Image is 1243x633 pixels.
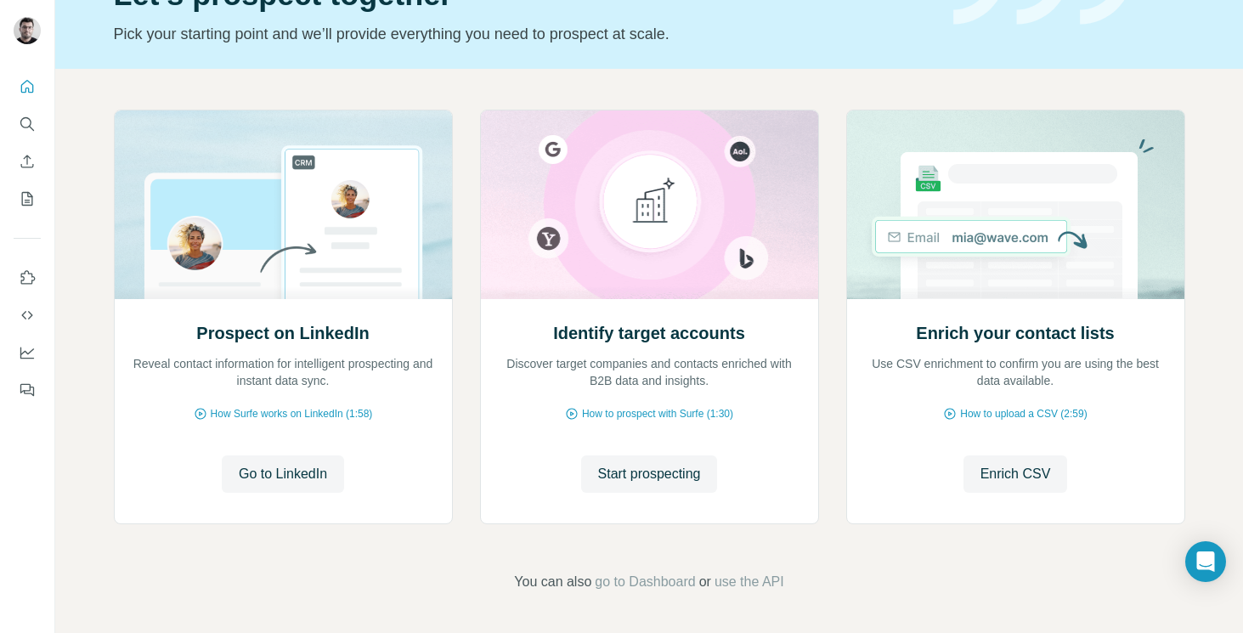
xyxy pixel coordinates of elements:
button: Enrich CSV [963,455,1068,493]
button: Feedback [14,375,41,405]
button: My lists [14,184,41,214]
span: Enrich CSV [980,464,1051,484]
p: Pick your starting point and we’ll provide everything you need to prospect at scale. [114,22,933,46]
p: Use CSV enrichment to confirm you are using the best data available. [864,355,1167,389]
button: use the API [715,572,784,592]
button: Use Surfe API [14,300,41,331]
button: Start prospecting [581,455,718,493]
img: Identify target accounts [480,110,819,299]
span: Go to LinkedIn [239,464,327,484]
button: Use Surfe on LinkedIn [14,263,41,293]
p: Reveal contact information for intelligent prospecting and instant data sync. [132,355,435,389]
button: Dashboard [14,337,41,368]
img: Prospect on LinkedIn [114,110,453,299]
h2: Identify target accounts [553,321,745,345]
img: Enrich your contact lists [846,110,1185,299]
span: How to prospect with Surfe (1:30) [582,406,733,421]
button: Enrich CSV [14,146,41,177]
button: Search [14,109,41,139]
button: go to Dashboard [595,572,695,592]
img: Avatar [14,17,41,44]
span: Start prospecting [598,464,701,484]
div: Open Intercom Messenger [1185,541,1226,582]
button: Quick start [14,71,41,102]
span: How to upload a CSV (2:59) [960,406,1087,421]
span: You can also [514,572,591,592]
span: How Surfe works on LinkedIn (1:58) [211,406,373,421]
h2: Enrich your contact lists [916,321,1114,345]
h2: Prospect on LinkedIn [196,321,369,345]
button: Go to LinkedIn [222,455,344,493]
p: Discover target companies and contacts enriched with B2B data and insights. [498,355,801,389]
span: or [699,572,711,592]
